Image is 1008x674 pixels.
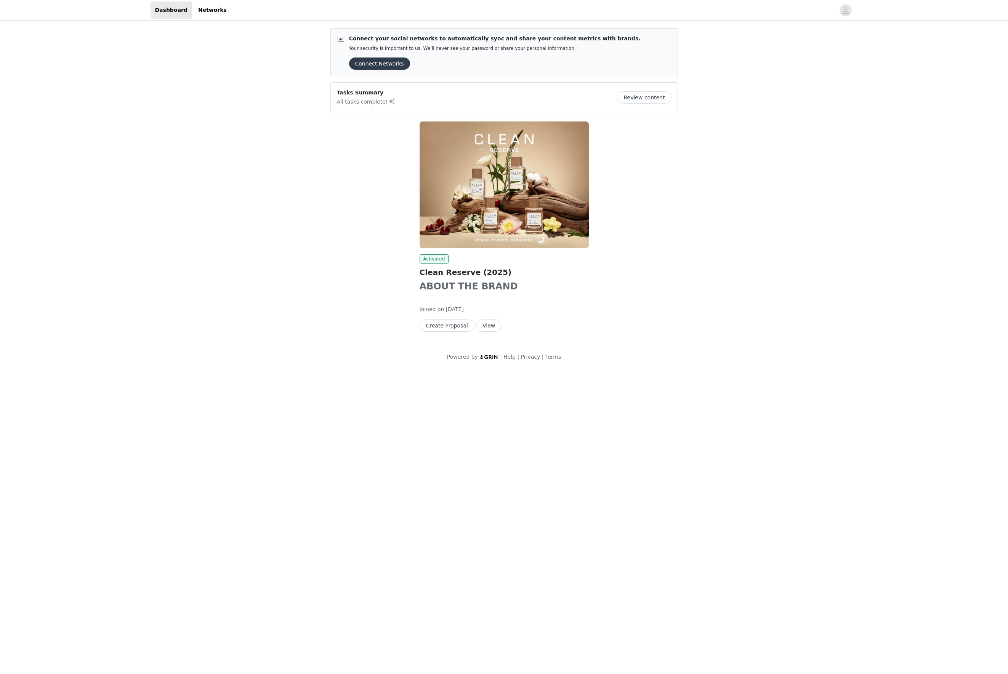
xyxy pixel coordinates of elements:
[349,35,641,43] p: Connect your social networks to automatically sync and share your content metrics with brands.
[542,354,544,360] span: |
[337,89,396,97] p: Tasks Summary
[151,2,192,19] a: Dashboard
[476,319,502,332] button: View
[521,354,540,360] a: Privacy
[545,354,561,360] a: Terms
[194,2,231,19] a: Networks
[420,281,518,292] strong: ABOUT THE BRAND
[842,4,849,16] div: avatar
[420,121,589,248] img: CLEAN RESERVE
[420,267,589,278] h2: Clean Reserve (2025)
[617,91,671,104] button: Review content
[517,354,519,360] span: |
[479,355,498,359] img: logo
[446,306,464,312] span: [DATE]
[447,354,478,360] span: Powered by
[500,354,502,360] span: |
[420,254,449,264] span: Activated
[349,46,641,51] p: Your security is important to us. We’ll never see your password or share your personal information.
[420,319,474,332] button: Create Proposal
[476,323,502,329] a: View
[420,306,444,312] span: Joined on
[337,97,396,106] p: All tasks complete!
[349,57,410,70] button: Connect Networks
[503,354,516,360] a: Help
